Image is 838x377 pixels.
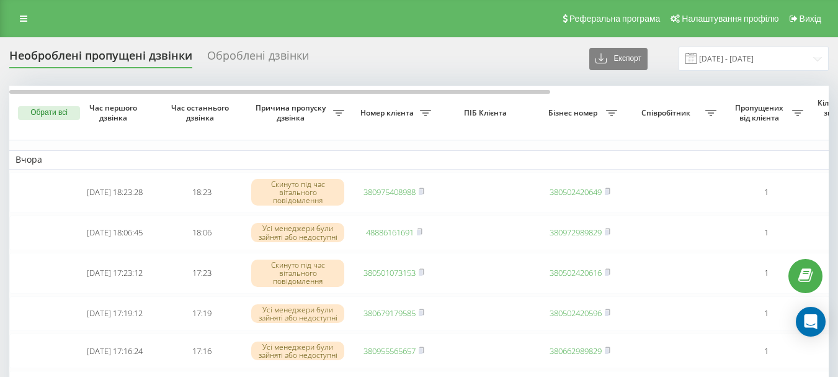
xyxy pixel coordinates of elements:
[158,216,245,250] td: 18:06
[158,334,245,368] td: 17:16
[363,186,416,198] a: 380975408988
[158,296,245,331] td: 17:19
[569,14,661,24] span: Реферальна програма
[158,253,245,294] td: 17:23
[729,103,792,122] span: Пропущених від клієнта
[9,49,192,68] div: Необроблені пропущені дзвінки
[251,103,333,122] span: Причина пропуску дзвінка
[550,267,602,278] a: 380502420616
[357,108,420,118] span: Номер клієнта
[682,14,778,24] span: Налаштування профілю
[550,227,602,238] a: 380972989829
[158,172,245,213] td: 18:23
[723,216,809,250] td: 1
[630,108,705,118] span: Співробітник
[589,48,648,70] button: Експорт
[363,345,416,357] a: 380955565657
[723,172,809,213] td: 1
[723,296,809,331] td: 1
[251,223,344,242] div: Усі менеджери були зайняті або недоступні
[18,106,80,120] button: Обрати всі
[71,253,158,294] td: [DATE] 17:23:12
[550,345,602,357] a: 380662989829
[550,186,602,198] a: 380502420649
[550,307,602,319] a: 380502420596
[251,179,344,206] div: Скинуто під час вітального повідомлення
[800,14,821,24] span: Вихід
[543,108,606,118] span: Бізнес номер
[207,49,309,68] div: Оброблені дзвінки
[366,227,414,238] a: 48886161691
[81,103,148,122] span: Час першого дзвінка
[71,172,158,213] td: [DATE] 18:23:28
[251,304,344,323] div: Усі менеджери були зайняті або недоступні
[363,267,416,278] a: 380501073153
[251,260,344,287] div: Скинуто під час вітального повідомлення
[71,216,158,250] td: [DATE] 18:06:45
[168,103,235,122] span: Час останнього дзвінка
[796,307,826,337] div: Open Intercom Messenger
[448,108,526,118] span: ПІБ Клієнта
[723,334,809,368] td: 1
[723,253,809,294] td: 1
[71,334,158,368] td: [DATE] 17:16:24
[363,307,416,319] a: 380679179585
[251,342,344,360] div: Усі менеджери були зайняті або недоступні
[71,296,158,331] td: [DATE] 17:19:12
